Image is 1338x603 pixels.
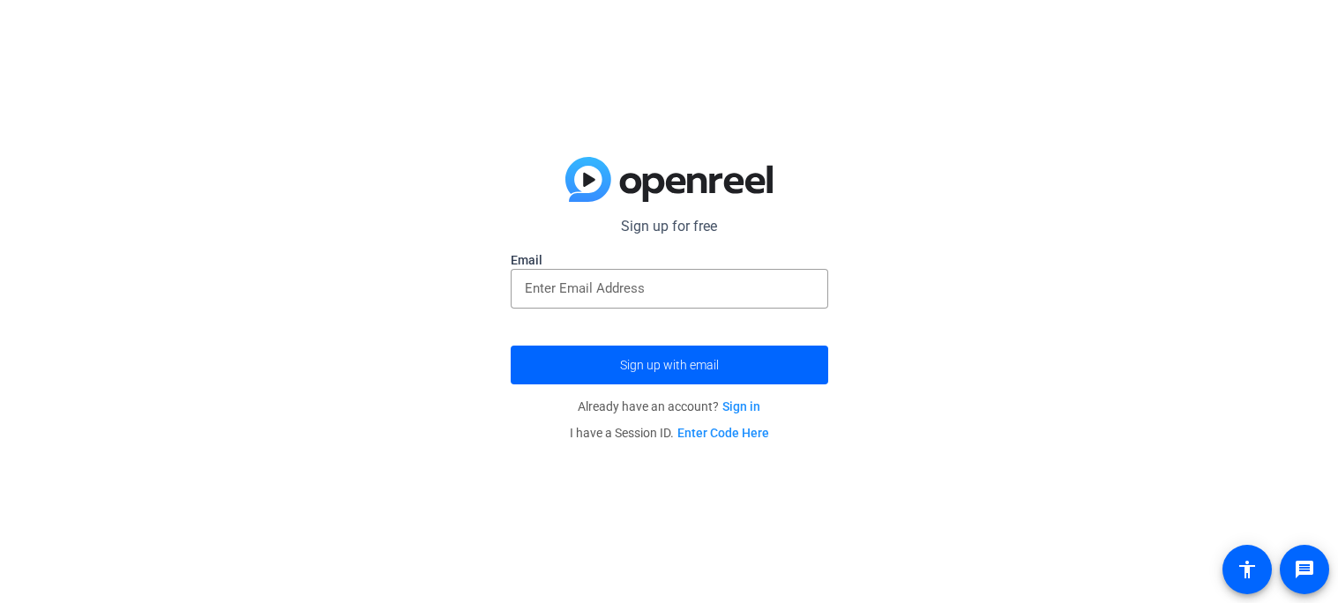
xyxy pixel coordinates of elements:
p: Sign up for free [511,216,828,237]
span: I have a Session ID. [570,426,769,440]
img: blue-gradient.svg [565,157,773,203]
button: Sign up with email [511,346,828,384]
mat-icon: message [1294,559,1315,580]
a: Sign in [722,399,760,413]
mat-icon: accessibility [1237,559,1258,580]
input: Enter Email Address [525,278,814,299]
a: Enter Code Here [677,426,769,440]
span: Already have an account? [578,399,760,413]
label: Email [511,251,828,269]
